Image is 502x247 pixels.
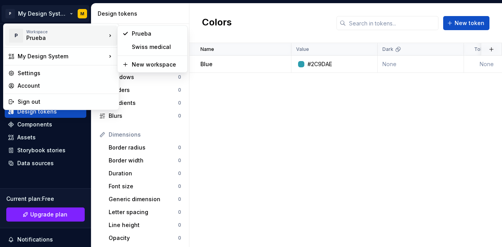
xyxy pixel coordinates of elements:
div: Prueba [132,30,183,38]
div: Workspace [26,29,106,34]
div: P [9,29,23,43]
div: Sign out [18,98,114,106]
div: New workspace [132,61,183,69]
div: Swiss medical [132,43,183,51]
div: My Design System [18,52,106,60]
div: Account [18,82,114,90]
div: Settings [18,69,114,77]
div: Prueba [26,34,93,42]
